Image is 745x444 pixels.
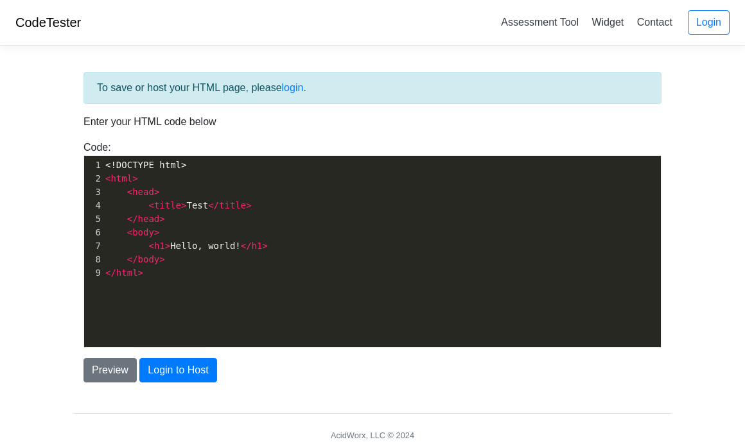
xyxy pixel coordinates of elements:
span: </ [105,268,116,278]
span: < [148,200,153,210]
span: Test [105,200,252,210]
span: > [181,200,186,210]
div: Code: [74,140,671,348]
a: Login [688,10,730,35]
div: 6 [84,226,103,239]
span: > [138,268,143,278]
div: 4 [84,199,103,212]
div: 2 [84,172,103,185]
span: head [132,187,154,197]
span: > [154,227,159,237]
span: body [138,254,160,264]
div: To save or host your HTML page, please . [83,72,662,104]
span: head [138,214,160,224]
span: > [132,173,137,184]
div: 9 [84,266,103,280]
span: > [165,241,170,251]
div: 8 [84,253,103,266]
span: h1 [154,241,165,251]
p: Enter your HTML code below [83,114,662,130]
div: 7 [84,239,103,253]
a: CodeTester [15,15,81,30]
a: Widget [586,12,629,33]
a: Assessment Tool [496,12,584,33]
a: Contact [632,12,678,33]
span: html [116,268,138,278]
span: </ [127,254,138,264]
a: login [282,82,304,93]
span: < [127,227,132,237]
span: > [159,254,164,264]
span: > [159,214,164,224]
span: h1 [252,241,263,251]
span: > [246,200,251,210]
span: </ [127,214,138,224]
div: 1 [84,158,103,172]
span: < [105,173,110,184]
span: title [154,200,181,210]
span: > [154,187,159,197]
span: </ [241,241,252,251]
span: < [148,241,153,251]
div: 5 [84,212,103,226]
div: 3 [84,185,103,199]
span: > [262,241,267,251]
span: title [219,200,246,210]
button: Preview [83,358,137,382]
span: html [110,173,132,184]
span: body [132,227,154,237]
span: < [127,187,132,197]
button: Login to Host [139,358,216,382]
span: <!DOCTYPE html> [105,160,186,170]
span: Hello, world! [105,241,268,251]
span: </ [208,200,219,210]
div: AcidWorx, LLC © 2024 [331,429,414,441]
